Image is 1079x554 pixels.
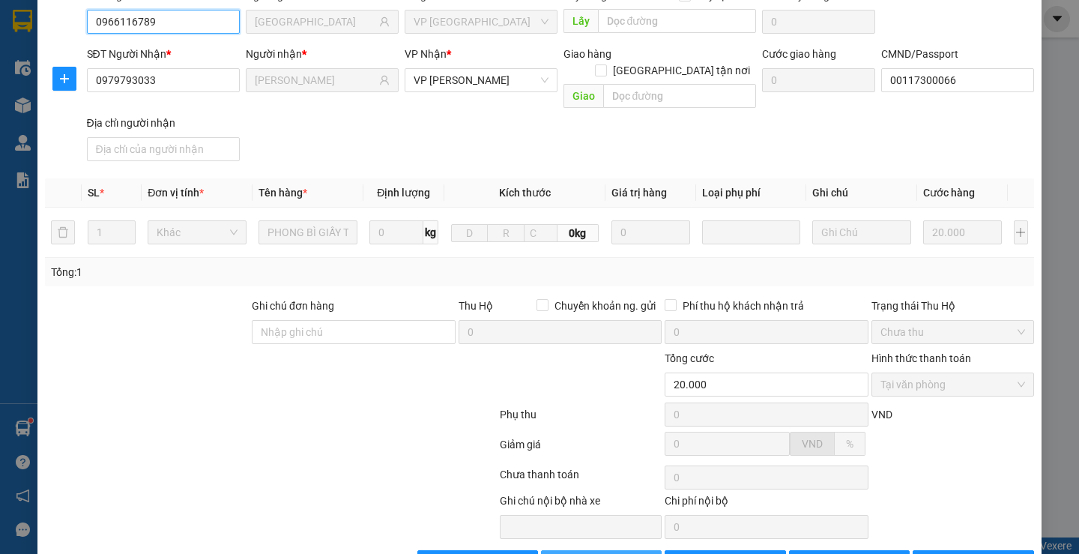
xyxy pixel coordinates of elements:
[871,298,1034,314] div: Trạng thái Thu Hộ
[88,187,100,199] span: SL
[598,9,756,33] input: Dọc đường
[498,436,664,463] div: Giảm giá
[611,220,690,244] input: 0
[812,220,911,244] input: Ghi Chú
[611,187,667,199] span: Giá trị hàng
[499,187,551,199] span: Kích thước
[871,352,971,364] label: Hình thức thanh toán
[423,220,438,244] span: kg
[603,84,756,108] input: Dọc đường
[923,187,975,199] span: Cước hàng
[880,373,1025,396] span: Tại văn phòng
[696,178,807,208] th: Loại phụ phí
[762,68,875,92] input: Cước giao hàng
[414,10,548,33] span: VP Nam Định
[379,16,390,27] span: user
[52,67,76,91] button: plus
[762,10,875,34] input: Cước lấy hàng
[246,46,399,62] div: Người nhận
[379,75,390,85] span: user
[255,72,376,88] input: Tên người nhận
[677,298,810,314] span: Phí thu hộ khách nhận trả
[255,13,376,30] input: Tên người gửi
[377,187,430,199] span: Định lượng
[563,48,611,60] span: Giao hàng
[607,62,756,79] span: [GEOGRAPHIC_DATA] tận nơi
[500,493,662,515] div: Ghi chú nội bộ nhà xe
[51,264,417,280] div: Tổng: 1
[665,352,714,364] span: Tổng cước
[1014,220,1027,244] button: plus
[87,115,240,131] div: Địa chỉ người nhận
[563,9,598,33] span: Lấy
[563,84,603,108] span: Giao
[252,300,334,312] label: Ghi chú đơn hàng
[802,438,823,450] span: VND
[881,46,1034,62] div: CMND/Passport
[498,466,664,493] div: Chưa thanh toán
[259,220,357,244] input: VD: Bàn, Ghế
[665,493,868,515] div: Chi phí nội bộ
[414,69,548,91] span: VP Lê Duẩn
[498,406,664,433] div: Phụ thu
[87,46,240,62] div: SĐT Người Nhận
[51,220,75,244] button: delete
[87,137,240,161] input: Địa chỉ của người nhận
[259,187,307,199] span: Tên hàng
[923,220,1002,244] input: 0
[557,224,599,242] span: 0kg
[459,300,493,312] span: Thu Hộ
[806,178,917,208] th: Ghi chú
[524,224,557,242] input: C
[487,224,525,242] input: R
[846,438,853,450] span: %
[405,48,447,60] span: VP Nhận
[880,321,1025,343] span: Chưa thu
[548,298,662,314] span: Chuyển khoản ng. gửi
[762,48,836,60] label: Cước giao hàng
[871,409,892,421] span: VND
[53,73,76,85] span: plus
[252,320,456,344] input: Ghi chú đơn hàng
[157,221,238,244] span: Khác
[451,224,489,242] input: D
[148,187,204,199] span: Đơn vị tính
